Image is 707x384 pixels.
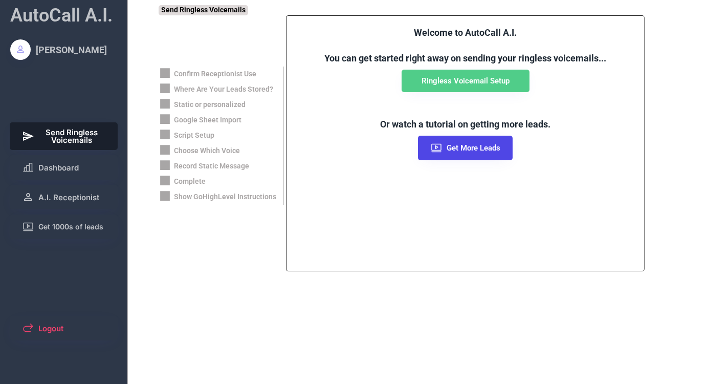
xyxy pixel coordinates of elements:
div: Confirm Receptionist Use [174,69,256,79]
button: Get More Leads [418,136,513,160]
button: Ringless Voicemail Setup [402,70,529,92]
div: Show GoHighLevel Instructions [174,192,276,202]
div: Where Are Your Leads Stored? [174,84,273,95]
span: Get More Leads [447,144,500,152]
div: Static or personalized [174,100,246,110]
span: Logout [38,325,63,332]
button: A.I. Receptionist [10,185,118,209]
button: Dashboard [10,155,118,180]
span: Dashboard [38,164,79,172]
span: Get 1000s of leads [38,223,103,230]
button: Send Ringless Voicemails [10,122,118,150]
div: Script Setup [174,131,214,141]
button: Logout [10,316,118,340]
button: Get 1000s of leads [10,215,118,239]
font: Welcome to AutoCall A.I. You can get started right away on sending your ringless voicemails... [324,27,606,63]
div: Choose Which Voice [174,146,240,156]
div: Record Static Message [174,161,249,172]
span: A.I. Receptionist [38,194,99,201]
span: Send Ringless Voicemails [38,129,106,144]
font: Or watch a tutorial on getting more leads. [380,119,550,130]
div: Send Ringless Voicemails [159,5,248,15]
div: Complete [174,177,206,187]
div: [PERSON_NAME] [36,44,107,56]
div: Google Sheet Import [174,115,241,125]
div: AutoCall A.I. [10,3,113,28]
